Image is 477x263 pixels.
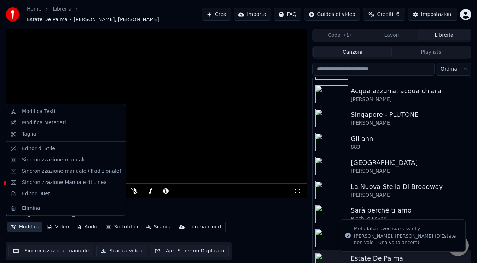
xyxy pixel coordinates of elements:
[22,190,50,197] div: Editor Duet
[22,131,36,138] div: Taglia
[351,110,468,120] div: Singapore - PLUTONE
[22,156,86,163] div: Sincronizzazione manuale
[351,158,468,168] div: [GEOGRAPHIC_DATA]
[313,47,392,57] button: Canzoni
[351,134,468,144] div: Gli anni
[354,233,460,246] div: [PERSON_NAME], [PERSON_NAME] (D'Estate non vale - Una volta ancora)
[44,222,72,232] button: Video
[366,30,418,40] button: Lavori
[7,222,42,232] button: Modifica
[351,120,468,127] div: [PERSON_NAME]
[22,145,55,152] div: Editor di Stile
[377,11,393,18] span: Crediti
[396,11,399,18] span: 6
[351,182,468,192] div: La Nuova Stella Di Broadway
[202,8,231,21] button: Crea
[313,30,366,40] button: Coda
[187,223,221,231] div: Libreria cloud
[22,168,121,175] div: Sincronizzazione manuale (Tradizionale)
[6,201,91,211] div: Estate De Palma
[27,6,41,13] a: Home
[351,192,468,199] div: [PERSON_NAME]
[6,7,20,22] img: youka
[304,8,360,21] button: Guides di video
[351,96,468,103] div: [PERSON_NAME]
[234,8,271,21] button: Importa
[441,66,457,73] span: Ordina
[351,168,468,175] div: [PERSON_NAME]
[351,144,468,151] div: 883
[73,222,101,232] button: Audio
[6,211,91,218] div: [PERSON_NAME], [PERSON_NAME]
[22,108,55,115] div: Modifica Testi
[22,205,40,212] div: Elimina
[418,30,470,40] button: Libreria
[363,8,405,21] button: Crediti6
[274,8,301,21] button: FAQ
[150,245,229,257] button: Apri Schermo Duplicato
[392,47,470,57] button: Playlists
[354,225,460,232] div: Metadata saved successfully
[421,11,453,18] div: Impostazioni
[96,245,147,257] button: Scarica video
[142,222,175,232] button: Scarica
[408,8,457,21] button: Impostazioni
[351,86,468,96] div: Acqua azzurra, acqua chiara
[344,32,351,39] span: ( 1 )
[22,119,66,126] div: Modifica Metadati
[27,16,159,23] span: Estate De Palma • [PERSON_NAME], [PERSON_NAME]
[27,6,202,23] nav: breadcrumb
[351,205,468,215] div: Sarà perché ti amo
[53,6,71,13] a: Libreria
[22,179,107,186] div: Sincronizzazione Manuale di Linea
[8,245,93,257] button: Sincronizzazione manuale
[103,222,141,232] button: Sottotitoli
